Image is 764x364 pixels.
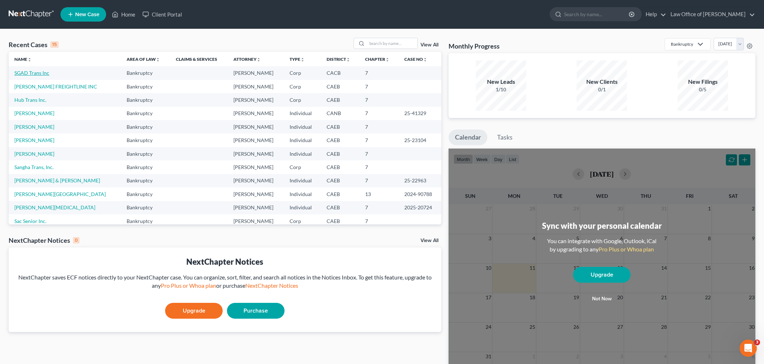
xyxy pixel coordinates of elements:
[14,110,54,116] a: [PERSON_NAME]
[284,174,321,187] td: Individual
[14,164,54,170] a: Sangha Trans, Inc.
[228,133,284,147] td: [PERSON_NAME]
[14,83,97,90] a: [PERSON_NAME] FREIGHTLINE INC
[127,56,160,62] a: Area of Lawunfold_more
[423,58,427,62] i: unfold_more
[9,40,59,49] div: Recent Cases
[359,147,399,160] td: 7
[121,107,170,120] td: Bankruptcy
[121,80,170,93] td: Bankruptcy
[577,78,627,86] div: New Clients
[14,56,32,62] a: Nameunfold_more
[573,267,631,283] a: Upgrade
[121,147,170,160] td: Bankruptcy
[420,238,438,243] a: View All
[228,66,284,79] td: [PERSON_NAME]
[491,129,519,145] a: Tasks
[321,80,359,93] td: CAEB
[321,201,359,214] td: CAEB
[359,133,399,147] td: 7
[50,41,59,48] div: 15
[121,214,170,228] td: Bankruptcy
[284,160,321,174] td: Corp
[564,8,630,21] input: Search by name...
[121,120,170,133] td: Bankruptcy
[327,56,350,62] a: Districtunfold_more
[27,58,32,62] i: unfold_more
[228,174,284,187] td: [PERSON_NAME]
[284,147,321,160] td: Individual
[573,292,631,306] button: Not now
[367,38,417,49] input: Search by name...
[9,236,79,245] div: NextChapter Notices
[359,93,399,106] td: 7
[108,8,139,21] a: Home
[399,133,441,147] td: 25-23104
[365,56,390,62] a: Chapterunfold_more
[284,80,321,93] td: Corp
[420,42,438,47] a: View All
[385,58,390,62] i: unfold_more
[300,58,305,62] i: unfold_more
[321,160,359,174] td: CAEB
[121,187,170,201] td: Bankruptcy
[321,107,359,120] td: CANB
[228,201,284,214] td: [PERSON_NAME]
[14,218,46,224] a: Sac Senior Inc.
[284,120,321,133] td: Individual
[121,93,170,106] td: Bankruptcy
[359,214,399,228] td: 7
[359,187,399,201] td: 13
[228,214,284,228] td: [PERSON_NAME]
[346,58,350,62] i: unfold_more
[321,187,359,201] td: CAEB
[359,174,399,187] td: 7
[14,204,95,210] a: [PERSON_NAME][MEDICAL_DATA]
[228,160,284,174] td: [PERSON_NAME]
[321,147,359,160] td: CAEB
[449,129,487,145] a: Calendar
[754,340,760,345] span: 3
[321,174,359,187] td: CAEB
[233,56,261,62] a: Attorneyunfold_more
[321,214,359,228] td: CAEB
[245,282,298,289] a: NextChapter Notices
[359,160,399,174] td: 7
[399,187,441,201] td: 2024-90788
[359,201,399,214] td: 7
[284,201,321,214] td: Individual
[678,86,728,93] div: 0/5
[476,86,526,93] div: 1/10
[359,107,399,120] td: 7
[359,80,399,93] td: 7
[542,220,662,231] div: Sync with your personal calendar
[740,340,757,357] iframe: Intercom live chat
[14,273,436,290] div: NextChapter saves ECF notices directly to your NextChapter case. You can organize, sort, filter, ...
[678,78,728,86] div: New Filings
[359,66,399,79] td: 7
[228,187,284,201] td: [PERSON_NAME]
[156,58,160,62] i: unfold_more
[321,120,359,133] td: CAEB
[228,120,284,133] td: [PERSON_NAME]
[121,133,170,147] td: Bankruptcy
[161,282,216,289] a: Pro Plus or Whoa plan
[284,107,321,120] td: Individual
[227,303,285,319] a: Purchase
[73,237,79,244] div: 0
[667,8,755,21] a: Law Office of [PERSON_NAME]
[642,8,666,21] a: Help
[284,214,321,228] td: Corp
[139,8,186,21] a: Client Portal
[121,201,170,214] td: Bankruptcy
[228,147,284,160] td: [PERSON_NAME]
[290,56,305,62] a: Typeunfold_more
[228,93,284,106] td: [PERSON_NAME]
[671,41,693,47] div: Bankruptcy
[14,151,54,157] a: [PERSON_NAME]
[14,137,54,143] a: [PERSON_NAME]
[449,42,500,50] h3: Monthly Progress
[577,86,627,93] div: 0/1
[284,133,321,147] td: Individual
[399,201,441,214] td: 2025-20724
